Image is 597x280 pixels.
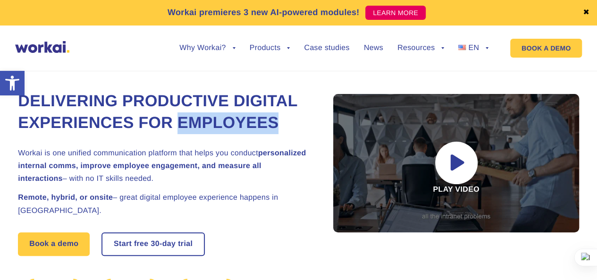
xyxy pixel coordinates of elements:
[168,6,360,19] p: Workai premieres 3 new AI-powered modules!
[18,147,311,186] h2: Workai is one unified communication platform that helps you conduct – with no IT skills needed.
[333,94,579,232] div: Play video
[18,191,311,217] h2: – great digital employee experience happens in [GEOGRAPHIC_DATA].
[18,232,90,256] a: Book a demo
[18,194,113,202] strong: Remote, hybrid, or onsite
[102,233,204,255] a: Start free30-daytrial
[468,44,479,52] span: EN
[583,9,589,17] a: ✖
[18,91,311,134] h1: Delivering Productive Digital Experiences for Employees
[179,44,235,52] a: Why Workai?
[510,39,582,58] a: BOOK A DEMO
[397,44,444,52] a: Resources
[250,44,290,52] a: Products
[304,44,349,52] a: Case studies
[151,240,176,248] i: 30-day
[365,6,426,20] a: LEARN MORE
[18,149,306,183] strong: personalized internal comms, improve employee engagement, and measure all interactions
[364,44,383,52] a: News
